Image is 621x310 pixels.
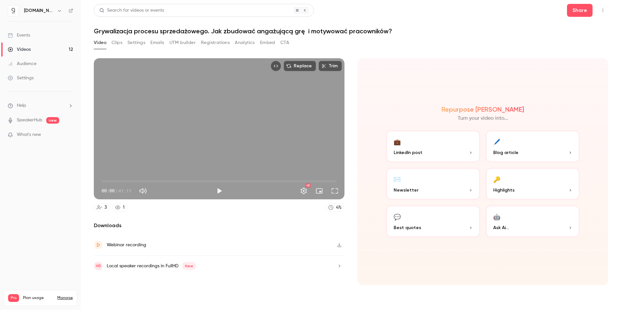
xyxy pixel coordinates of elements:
[235,38,255,48] button: Analytics
[493,149,518,156] span: Blog article
[493,174,500,184] div: 🔑
[102,187,131,194] div: 00:00
[107,241,146,249] div: Webinar recording
[284,61,316,71] button: Replace
[485,205,580,238] button: 🤖Ask Ai...
[8,102,73,109] li: help-dropdown-opener
[485,130,580,162] button: 🖊️Blog article
[306,183,310,187] div: HD
[123,204,125,211] div: 1
[394,224,421,231] span: Best quotes
[485,168,580,200] button: 🔑Highlights
[46,117,59,124] span: new
[17,102,26,109] span: Help
[94,203,110,212] a: 3
[94,27,608,35] h1: Grywalizacja procesu sprzedażowego. Jak zbudować angażującą grę i motywować pracowników?
[182,262,196,270] span: New
[213,184,226,197] button: Play
[107,262,196,270] div: Local speaker recordings in FullHD
[458,115,508,122] p: Turn your video into...
[99,7,164,14] div: Search for videos or events
[136,184,149,197] button: Mute
[280,38,289,48] button: CTA
[441,105,524,113] h2: Repurpose [PERSON_NAME]
[297,184,310,197] button: Settings
[394,174,401,184] div: ✉️
[493,187,515,194] span: Highlights
[394,187,419,194] span: Newsletter
[17,117,42,124] a: SpeakerHub
[115,187,118,194] span: /
[386,205,480,238] button: 💬Best quotes
[8,61,37,67] div: Audience
[493,137,500,147] div: 🖊️
[150,38,164,48] button: Emails
[65,132,73,138] iframe: Noticeable Trigger
[598,5,608,16] button: Top Bar Actions
[112,38,122,48] button: Clips
[23,295,53,301] span: Plan usage
[319,61,342,71] button: Trim
[104,204,107,211] div: 3
[271,61,281,71] button: Embed video
[94,38,106,48] button: Video
[493,212,500,222] div: 🤖
[394,212,401,222] div: 💬
[24,7,54,14] h6: [DOMAIN_NAME]
[112,203,127,212] a: 1
[8,294,19,302] span: Pro
[493,224,509,231] span: Ask Ai...
[201,38,230,48] button: Registrations
[102,187,114,194] span: 00:00
[313,184,326,197] button: Turn on miniplayer
[325,203,344,212] a: 4%
[386,130,480,162] button: 💼LinkedIn post
[328,184,341,197] button: Full screen
[94,222,344,229] h2: Downloads
[394,149,422,156] span: LinkedIn post
[8,32,30,39] div: Events
[386,168,480,200] button: ✉️Newsletter
[8,46,31,53] div: Videos
[17,131,41,138] span: What's new
[260,38,275,48] button: Embed
[169,38,196,48] button: UTM builder
[8,75,34,81] div: Settings
[127,38,145,48] button: Settings
[394,137,401,147] div: 💼
[8,6,18,16] img: quico.io
[336,204,342,211] div: 4 %
[567,4,593,17] button: Share
[118,187,131,194] span: 41:11
[57,295,73,301] a: Manage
